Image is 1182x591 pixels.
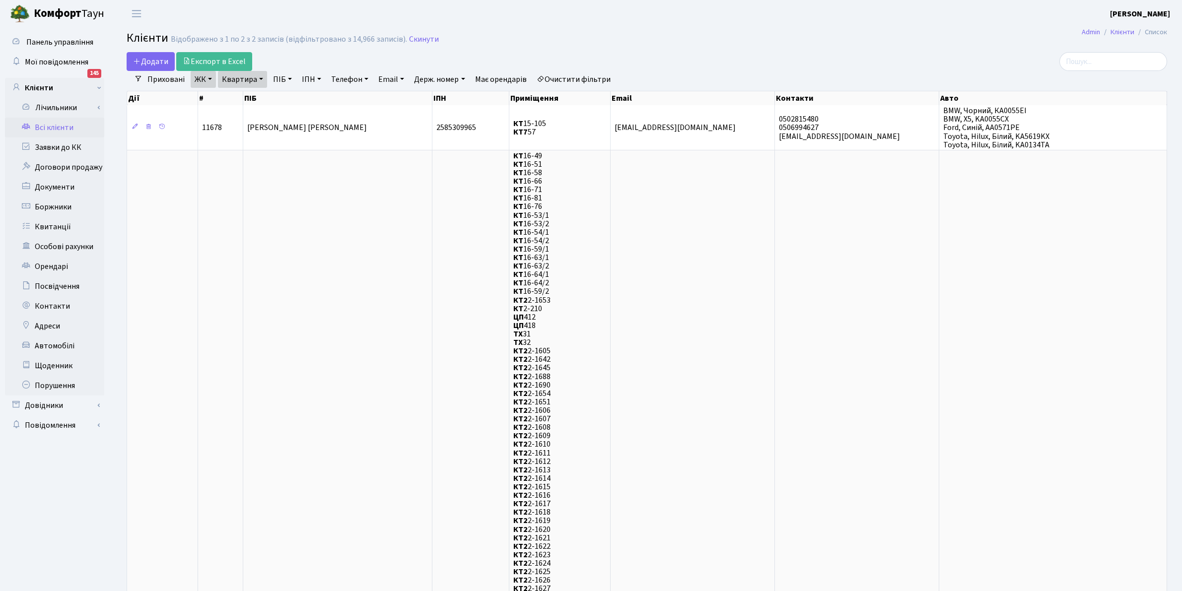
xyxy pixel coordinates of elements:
button: Переключити навігацію [124,5,149,22]
b: КТ [513,118,523,129]
b: КТ2 [513,456,528,467]
b: КТ [513,269,523,280]
span: 0502815480 0506994627 [EMAIL_ADDRESS][DOMAIN_NAME] [779,114,900,141]
b: КТ [513,235,523,246]
b: КТ2 [513,516,528,526]
span: BMW, Чорний, КА0055ЕI BMW, X5, KA0055CX Ford, Синій, AA0571PE Toyota, Hilux, Білий, KA5619KX Toyo... [943,105,1049,150]
a: Орендарі [5,257,104,276]
a: Скинути [409,35,439,44]
a: Клієнти [1111,27,1134,37]
b: КТ [513,210,523,221]
b: КТ [513,244,523,255]
b: КТ [513,277,523,288]
b: КТ2 [513,413,528,424]
a: ЖК [191,71,216,88]
b: [PERSON_NAME] [1110,8,1170,19]
b: КТ2 [513,541,528,552]
b: Комфорт [34,5,81,21]
a: Контакти [5,296,104,316]
a: Повідомлення [5,415,104,435]
b: КТ [513,286,523,297]
img: logo.png [10,4,30,24]
b: КТ2 [513,490,528,501]
th: # [198,91,243,105]
a: Має орендарів [471,71,531,88]
div: 145 [87,69,101,78]
b: КТ2 [513,566,528,577]
th: Контакти [775,91,939,105]
b: КТ2 [513,439,528,450]
a: Email [374,71,408,88]
b: КТ2 [513,464,528,475]
th: Email [611,91,775,105]
b: КТ [513,193,523,203]
b: КТ [513,159,523,170]
b: КТ2 [513,422,528,433]
a: ІПН [298,71,325,88]
a: Автомобілі [5,336,104,356]
span: Мої повідомлення [25,57,88,67]
a: Довідники [5,395,104,415]
b: КТ2 [513,405,528,416]
a: Порушення [5,376,104,395]
th: Приміщення [509,91,610,105]
b: КТ [513,252,523,263]
b: КТ [513,176,523,187]
b: КТ2 [513,363,528,374]
a: Заявки до КК [5,137,104,157]
a: [PERSON_NAME] [1110,8,1170,20]
a: Лічильники [11,98,104,118]
a: Адреси [5,316,104,336]
b: КТ2 [513,430,528,441]
th: Авто [939,91,1167,105]
a: Експорт в Excel [176,52,252,71]
a: Щоденник [5,356,104,376]
th: ІПН [432,91,509,105]
b: КТ [513,150,523,161]
a: Всі клієнти [5,118,104,137]
b: КТ [513,167,523,178]
b: КТ [513,227,523,238]
b: КТ2 [513,380,528,391]
b: КТ2 [513,498,528,509]
b: КТ7 [513,127,528,137]
b: КТ2 [513,473,528,484]
b: КТ2 [513,345,528,356]
a: Документи [5,177,104,197]
span: Додати [133,56,168,67]
div: Відображено з 1 по 2 з 2 записів (відфільтровано з 14,966 записів). [171,35,407,44]
span: [PERSON_NAME] [PERSON_NAME] [247,123,367,133]
a: ПІБ [269,71,296,88]
a: Додати [127,52,175,71]
th: ПІБ [243,91,432,105]
b: КТ2 [513,575,528,586]
span: 11678 [202,123,222,133]
b: КТ2 [513,448,528,459]
a: Договори продажу [5,157,104,177]
nav: breadcrumb [1067,22,1182,43]
b: ЦП [513,320,524,331]
b: КТ2 [513,295,528,306]
b: КТ2 [513,396,528,407]
a: Квартира [218,71,267,88]
span: [EMAIL_ADDRESS][DOMAIN_NAME] [615,123,736,133]
a: Приховані [143,71,189,88]
b: ТХ [513,328,523,339]
a: Держ. номер [410,71,469,88]
b: КТ2 [513,481,528,492]
span: 2585309965 [436,123,476,133]
b: ТХ [513,337,523,348]
a: Admin [1082,27,1100,37]
span: Панель управління [26,37,93,48]
a: Очистити фільтри [533,71,615,88]
li: Список [1134,27,1167,38]
b: КТ2 [513,532,528,543]
a: Телефон [327,71,372,88]
span: 15-105 57 [513,118,546,137]
b: КТ2 [513,524,528,535]
b: КТ2 [513,549,528,560]
span: Клієнти [127,29,168,47]
b: КТ2 [513,507,528,518]
b: КТ [513,303,523,314]
b: КТ2 [513,388,528,399]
